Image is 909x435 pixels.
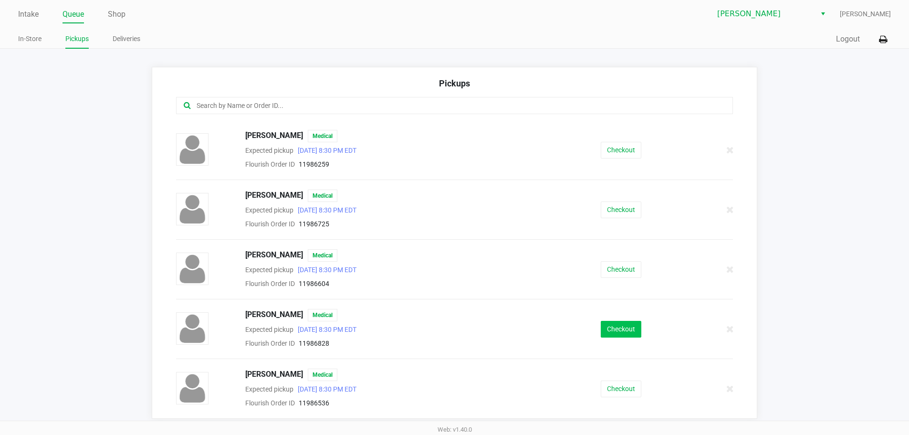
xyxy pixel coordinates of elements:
[18,8,39,21] a: Intake
[299,160,329,168] span: 11986259
[308,190,337,202] span: Medical
[245,130,303,142] span: [PERSON_NAME]
[293,206,356,214] span: [DATE] 8:30 PM EDT
[299,220,329,228] span: 11986725
[245,190,303,202] span: [PERSON_NAME]
[816,5,830,22] button: Select
[245,385,293,393] span: Expected pickup
[717,8,810,20] span: [PERSON_NAME]
[245,369,303,381] span: [PERSON_NAME]
[245,309,303,321] span: [PERSON_NAME]
[63,8,84,21] a: Queue
[18,33,42,45] a: In-Store
[196,100,683,111] input: Search by Name or Order ID...
[245,147,293,154] span: Expected pickup
[299,280,329,287] span: 11986604
[308,369,337,381] span: Medical
[601,142,641,159] button: Checkout
[245,266,293,274] span: Expected pickup
[601,202,641,218] button: Checkout
[245,399,295,407] span: Flourish Order ID
[113,33,140,45] a: Deliveries
[293,326,356,333] span: [DATE] 8:30 PM EDT
[245,340,295,347] span: Flourish Order ID
[308,309,337,321] span: Medical
[65,33,89,45] a: Pickups
[245,249,303,262] span: [PERSON_NAME]
[293,147,356,154] span: [DATE] 8:30 PM EDT
[245,206,293,214] span: Expected pickup
[299,399,329,407] span: 11986536
[299,340,329,347] span: 11986828
[308,130,337,142] span: Medical
[245,280,295,287] span: Flourish Order ID
[601,261,641,278] button: Checkout
[601,381,641,397] button: Checkout
[840,9,891,19] span: [PERSON_NAME]
[293,266,356,274] span: [DATE] 8:30 PM EDT
[308,249,337,262] span: Medical
[438,426,472,433] span: Web: v1.40.0
[836,33,860,45] button: Logout
[245,326,293,333] span: Expected pickup
[245,220,295,228] span: Flourish Order ID
[108,8,125,21] a: Shop
[439,78,470,88] span: Pickups
[293,385,356,393] span: [DATE] 8:30 PM EDT
[601,321,641,338] button: Checkout
[245,160,295,168] span: Flourish Order ID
